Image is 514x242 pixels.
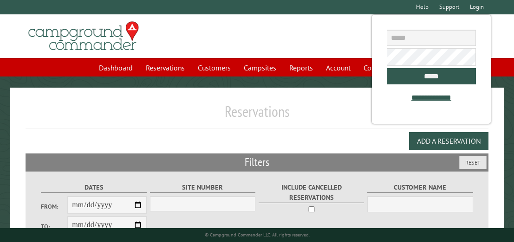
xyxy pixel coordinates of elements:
[26,18,142,54] img: Campground Commander
[41,222,67,231] label: To:
[41,202,67,211] label: From:
[26,153,488,171] h2: Filters
[26,102,488,128] h1: Reservations
[284,59,319,76] a: Reports
[459,156,487,169] button: Reset
[259,182,364,203] label: Include Cancelled Reservations
[150,182,256,193] label: Site Number
[409,132,488,150] button: Add a Reservation
[93,59,138,76] a: Dashboard
[41,182,147,193] label: Dates
[238,59,282,76] a: Campsites
[367,182,473,193] label: Customer Name
[205,232,310,238] small: © Campground Commander LLC. All rights reserved.
[320,59,356,76] a: Account
[192,59,236,76] a: Customers
[140,59,190,76] a: Reservations
[358,59,421,76] a: Communications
